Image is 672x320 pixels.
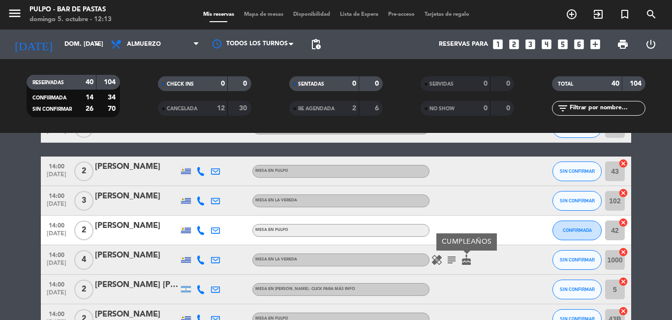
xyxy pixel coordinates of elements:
span: MESA EN PULPO [255,228,288,232]
i: cancel [618,306,628,316]
i: filter_list [557,102,569,114]
strong: 0 [375,80,381,87]
i: cancel [618,247,628,257]
i: menu [7,6,22,21]
i: turned_in_not [619,8,631,20]
span: 14:00 [44,278,69,289]
span: Almuerzo [127,41,161,48]
span: SIN CONFIRMAR [32,107,72,112]
i: subject [446,254,458,266]
span: RESERVADAS [32,80,64,85]
button: menu [7,6,22,24]
span: 4 [74,250,93,270]
span: SERVIDAS [429,82,454,87]
strong: 0 [243,80,249,87]
strong: 70 [108,105,118,112]
button: SIN CONFIRMAR [552,250,602,270]
i: cake [460,254,472,266]
strong: 30 [239,105,249,112]
i: looks_one [491,38,504,51]
span: pending_actions [310,38,322,50]
i: add_circle_outline [566,8,578,20]
span: MESA EN LA VEREDA [255,198,297,202]
span: Lista de Espera [335,12,383,17]
span: [DATE] [44,128,69,139]
i: exit_to_app [592,8,604,20]
span: 14:00 [44,219,69,230]
span: NO SHOW [429,106,455,111]
span: CONFIRMADA [32,96,66,100]
strong: 104 [104,79,118,86]
i: search [645,8,657,20]
div: [PERSON_NAME] [95,190,179,203]
span: [DATE] [44,289,69,301]
span: 3 [74,191,93,211]
div: [PERSON_NAME] [PERSON_NAME] [95,279,179,291]
strong: 34 [108,94,118,101]
span: print [617,38,629,50]
i: looks_6 [573,38,585,51]
span: [DATE] [44,171,69,183]
span: CHECK INS [167,82,194,87]
strong: 12 [217,105,225,112]
i: power_settings_new [645,38,657,50]
i: [DATE] [7,33,60,55]
span: 14:00 [44,190,69,201]
span: SIN CONFIRMAR [560,287,595,292]
span: [DATE] [44,230,69,242]
i: add_box [589,38,602,51]
span: CANCELADA [167,106,197,111]
span: Reservas para [439,41,488,48]
strong: 0 [221,80,225,87]
span: TOTAL [558,82,573,87]
span: Disponibilidad [288,12,335,17]
i: healing [431,254,443,266]
button: SIN CONFIRMAR [552,191,602,211]
i: looks_5 [556,38,569,51]
strong: 0 [484,105,488,112]
span: SENTADAS [298,82,324,87]
span: [DATE] [44,201,69,212]
strong: 40 [611,80,619,87]
div: [PERSON_NAME] [95,249,179,262]
strong: 6 [375,105,381,112]
strong: 0 [484,80,488,87]
span: RE AGENDADA [298,106,335,111]
div: [PERSON_NAME] [95,160,179,173]
span: 2 [74,161,93,181]
span: MESA EN [PERSON_NAME] - click para más info [255,287,355,291]
span: [DATE] [44,260,69,271]
span: Mapa de mesas [239,12,288,17]
span: CONFIRMADA [563,227,592,233]
input: Filtrar por nombre... [569,103,645,114]
strong: 14 [86,94,93,101]
div: Pulpo - Bar de Pastas [30,5,112,15]
i: cancel [618,159,628,168]
span: 2 [74,221,93,240]
strong: 0 [506,80,512,87]
span: SIN CONFIRMAR [560,257,595,262]
strong: 0 [506,105,512,112]
i: looks_4 [540,38,553,51]
span: 2 [74,280,93,299]
button: SIN CONFIRMAR [552,280,602,299]
div: CUMPLEAÑOS [436,233,497,251]
strong: 26 [86,105,93,112]
strong: 104 [630,80,643,87]
i: looks_3 [524,38,537,51]
div: [PERSON_NAME] [95,220,179,232]
div: domingo 5. octubre - 12:13 [30,15,112,25]
button: SIN CONFIRMAR [552,161,602,181]
span: SIN CONFIRMAR [560,198,595,203]
i: looks_two [508,38,520,51]
span: 14:00 [44,160,69,171]
i: cancel [618,277,628,287]
div: LOG OUT [637,30,665,59]
span: MESA EN PULPO [255,169,288,173]
span: Tarjetas de regalo [420,12,474,17]
span: MESA EN LA VEREDA [255,257,297,261]
button: CONFIRMADA [552,221,602,240]
span: SIN CONFIRMAR [560,168,595,174]
strong: 0 [352,80,356,87]
strong: 40 [86,79,93,86]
